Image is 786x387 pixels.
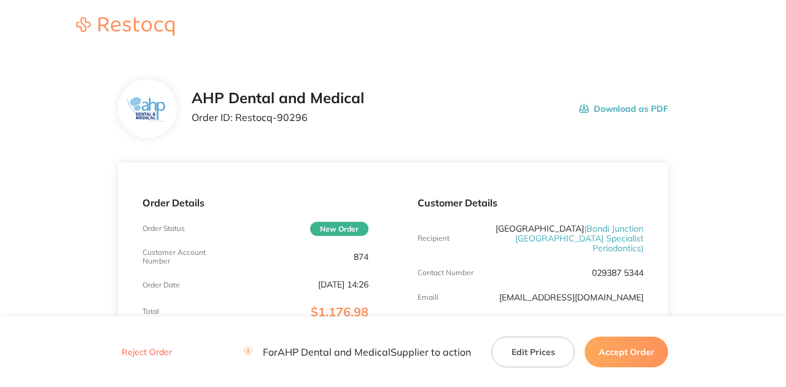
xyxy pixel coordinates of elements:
[418,234,449,243] p: Recipient
[311,304,368,319] span: $1,176.98
[142,307,159,316] p: Total
[354,252,368,262] p: 874
[127,97,167,121] img: ZjN5bDlnNQ
[592,268,644,278] p: 029387 5344
[118,346,176,358] button: Reject Order
[418,293,438,302] p: Emaill
[493,224,644,253] p: [GEOGRAPHIC_DATA]
[499,292,644,303] a: [EMAIL_ADDRESS][DOMAIN_NAME]
[142,248,218,265] p: Customer Account Number
[585,336,668,367] button: Accept Order
[142,224,185,233] p: Order Status
[142,197,368,208] p: Order Details
[243,346,471,358] p: For AHP Dental and Medical Supplier to action
[515,223,644,254] span: ( Bondi Junction [GEOGRAPHIC_DATA] Specialist Periodontics )
[64,17,187,36] img: Restocq logo
[579,90,668,128] button: Download as PDF
[491,336,575,367] button: Edit Prices
[192,112,364,123] p: Order ID: Restocq- 90296
[310,222,368,236] span: New Order
[192,90,364,107] h2: AHP Dental and Medical
[142,281,180,289] p: Order Date
[418,268,473,277] p: Contact Number
[418,197,644,208] p: Customer Details
[64,17,187,37] a: Restocq logo
[318,279,368,289] p: [DATE] 14:26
